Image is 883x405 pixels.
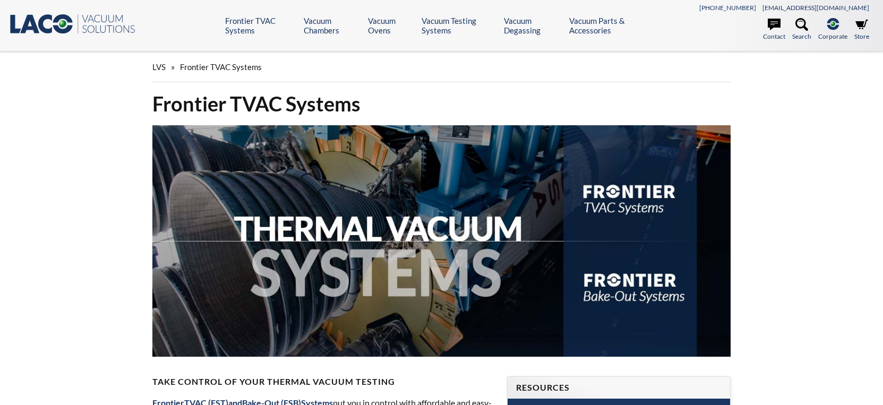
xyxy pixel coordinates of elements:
[854,18,869,41] a: Store
[152,125,731,357] img: Thermal Vacuum Systems header
[304,16,360,35] a: Vacuum Chambers
[762,4,869,12] a: [EMAIL_ADDRESS][DOMAIN_NAME]
[368,16,413,35] a: Vacuum Ovens
[180,62,262,72] span: Frontier TVAC Systems
[152,52,731,82] div: »
[422,16,496,35] a: Vacuum Testing Systems
[225,16,296,35] a: Frontier TVAC Systems
[569,16,655,35] a: Vacuum Parts & Accessories
[516,382,722,393] h4: Resources
[152,62,166,72] span: LVS
[763,18,785,41] a: Contact
[818,31,847,41] span: Corporate
[504,16,561,35] a: Vacuum Degassing
[152,91,731,117] h1: Frontier TVAC Systems
[699,4,756,12] a: [PHONE_NUMBER]
[792,18,811,41] a: Search
[152,376,494,387] h4: Take Control of Your Thermal Vacuum Testing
